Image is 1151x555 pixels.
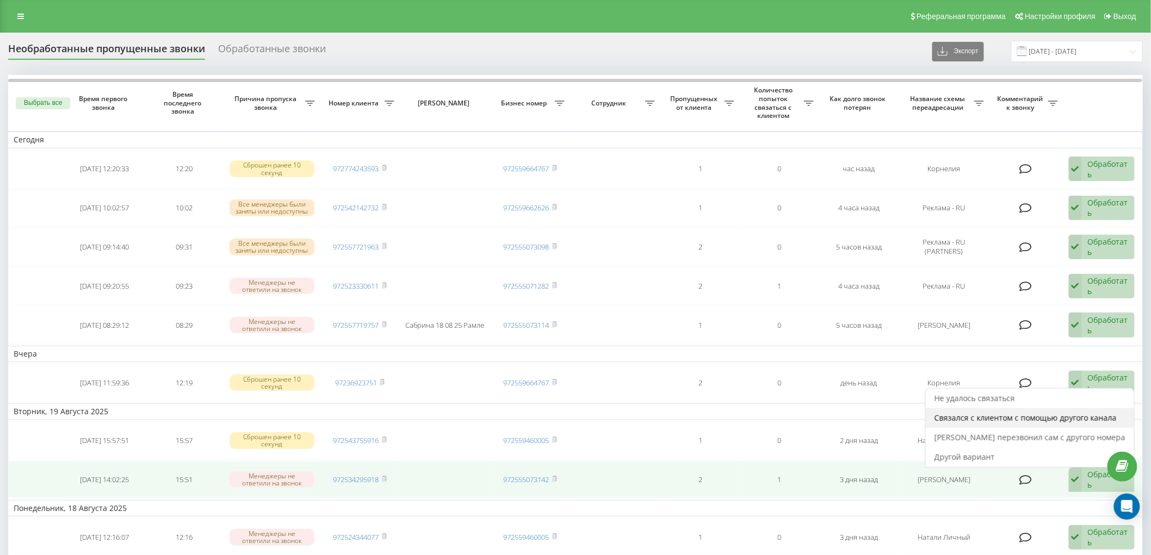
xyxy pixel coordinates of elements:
td: 4 часа назад [819,190,899,227]
td: [DATE] 08:29:12 [65,307,144,344]
a: 972523330611 [333,281,379,291]
td: Реклама - RU [899,190,989,227]
td: 5 часов назад [819,307,899,344]
a: 972559664767 [504,378,549,388]
td: час назад [819,151,899,188]
span: Реферальная программа [917,12,1006,21]
td: 2 дня назад [819,422,899,459]
td: [DATE] 14:02:25 [65,461,144,498]
td: [DATE] 10:02:57 [65,190,144,227]
span: Количество попыток связаться с клиентом [745,86,804,120]
td: 15:57 [144,422,224,459]
td: 1 [660,151,740,188]
a: 972534295918 [333,475,379,484]
a: 972774243593 [333,164,379,173]
td: Вчера [8,346,1143,362]
span: Не удалось связаться [935,393,1015,403]
span: Бизнес номер [496,99,555,108]
div: Сброшен ранее 10 секунд [230,432,315,448]
a: 972559460005 [504,435,549,445]
div: Менеджеры не ответили на звонок [230,317,315,333]
td: 0 [740,307,819,344]
div: Все менеджеры были заняты или недоступны [230,239,315,255]
td: 12:20 [144,151,224,188]
td: Сегодня [8,132,1143,148]
td: день назад [819,364,899,401]
td: [DATE] 09:20:55 [65,267,144,304]
a: 972559662626 [504,203,549,213]
td: 09:23 [144,267,224,304]
div: Менеджеры не ответили на звонок [230,471,315,488]
div: Обработать [1088,236,1129,257]
div: Менеджеры не ответили на звонок [230,278,315,294]
span: Выход [1113,12,1136,21]
td: 2 [660,364,740,401]
td: 1 [740,461,819,498]
td: [PERSON_NAME] [899,307,989,344]
a: 972524344077 [333,532,379,542]
td: 08:29 [144,307,224,344]
span: Название схемы переадресации [904,95,974,111]
div: Обработать [1088,527,1129,547]
a: 972557719757 [333,320,379,330]
a: 972543755916 [333,435,379,445]
td: 3 дня назад [819,461,899,498]
span: Номер клиента [326,99,385,108]
td: 15:51 [144,461,224,498]
a: 972542142732 [333,203,379,213]
td: 0 [740,228,819,265]
td: Корнелия [899,151,989,188]
td: 2 [660,267,740,304]
div: Обработанные звонки [218,43,326,60]
div: Сброшен ранее 10 секунд [230,160,315,177]
a: 97236923751 [335,378,377,388]
td: 09:31 [144,228,224,265]
td: [DATE] 09:14:40 [65,228,144,265]
td: Реклама - RU [899,267,989,304]
a: 972559460005 [504,532,549,542]
span: Пропущенных от клиента [666,95,725,111]
a: 972555073142 [504,475,549,484]
span: Время последнего звонка [153,90,215,116]
td: 0 [740,364,819,401]
span: Настройки профиля [1025,12,1096,21]
td: Корнелия [899,364,989,401]
div: Обработать [1088,469,1129,490]
a: 972555073114 [504,320,549,330]
a: 972559664767 [504,164,549,173]
span: Другой вариант [935,452,995,462]
div: Обработать [1088,315,1129,335]
div: Open Intercom Messenger [1114,494,1140,520]
td: 1 [660,307,740,344]
div: Менеджеры не ответили на звонок [230,529,315,545]
span: Связался с клиентом с помощью другого канала [935,413,1117,423]
td: Реклама - RU (PARTNERS) [899,228,989,265]
span: Причина пропуска звонка [229,95,305,111]
div: Обработать [1088,276,1129,296]
div: Обработать [1088,197,1129,218]
a: 972557721963 [333,242,379,252]
td: Сабрина 18 08 25 Рамле [400,307,491,344]
td: Вторник, 19 Августа 2025 [8,403,1143,420]
span: [PERSON_NAME] [409,99,481,108]
div: Все менеджеры были заняты или недоступны [230,199,315,216]
td: 2 [660,228,740,265]
td: [PERSON_NAME] [899,461,989,498]
td: 2 [660,461,740,498]
div: Обработать [1088,159,1129,179]
td: Натали Личный [899,422,989,459]
span: Время первого звонка [74,95,135,111]
td: [DATE] 11:59:36 [65,364,144,401]
td: [DATE] 12:20:33 [65,151,144,188]
td: 10:02 [144,190,224,227]
td: [DATE] 15:57:51 [65,422,144,459]
a: 972555073098 [504,242,549,252]
button: Выбрать все [16,97,70,109]
td: 1 [660,422,740,459]
td: 0 [740,422,819,459]
span: [PERSON_NAME] перезвонил сам с другого номера [935,432,1125,442]
div: Необработанные пропущенные звонки [8,43,205,60]
td: 5 часов назад [819,228,899,265]
td: Понедельник, 18 Августа 2025 [8,500,1143,516]
div: Сброшен ранее 10 секунд [230,375,315,391]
